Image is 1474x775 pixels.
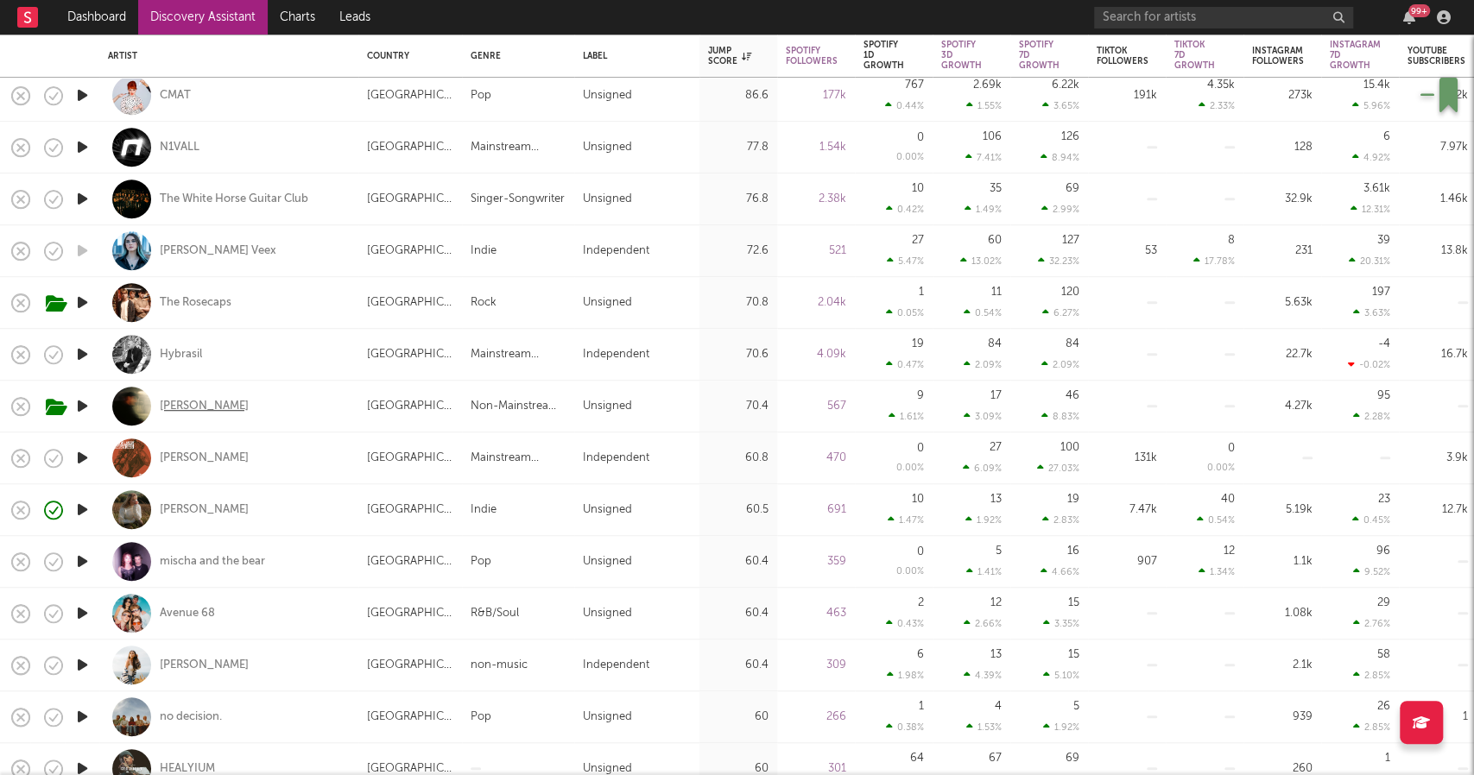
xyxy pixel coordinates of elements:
div: 0.00 % [896,463,924,473]
div: -4 [1378,338,1390,350]
div: 6.27 % [1042,307,1079,318]
div: 27 [990,442,1002,453]
div: 2.76 % [1353,618,1390,629]
div: 29 [1377,597,1390,608]
div: Unsigned [583,137,632,158]
div: 15.4k [1363,79,1390,91]
div: 4.27k [1252,396,1313,417]
div: 9.52 % [1353,566,1390,577]
div: 3.63 % [1353,307,1390,318]
div: Unsigned [583,603,632,624]
div: Non-Mainstream Electronic [471,396,566,417]
div: 7.47k [1097,500,1157,520]
div: 70.6 [708,344,769,365]
input: Search for artists [1094,7,1353,28]
div: [GEOGRAPHIC_DATA] [367,551,453,572]
div: 67 [989,753,1002,764]
div: 9 [917,390,924,401]
div: 19 [1067,494,1079,505]
div: 69 [1066,183,1079,194]
div: 60.5 [708,500,769,520]
div: 86.6 [708,85,769,106]
div: Jump Score [708,46,751,66]
div: 5 [1073,701,1079,712]
div: 6 [1383,131,1390,142]
div: 5.47 % [887,255,924,267]
div: [GEOGRAPHIC_DATA] [367,500,453,520]
div: 0 [917,546,924,558]
div: [GEOGRAPHIC_DATA] [367,396,453,417]
a: The White Horse Guitar Club [160,192,308,207]
div: Independent [583,655,649,676]
div: 4.09k [786,344,846,365]
div: 2.85 % [1353,670,1390,681]
div: 1.47 % [888,514,924,526]
div: 2.33 % [1199,100,1235,111]
div: 1.54k [786,137,846,158]
div: 5.10 % [1043,670,1079,681]
div: 939 [1252,707,1313,728]
div: 106 [983,131,1002,142]
div: 127 [1062,235,1079,246]
div: 13.8k [1408,241,1468,261]
div: 1 [919,701,924,712]
div: 46 [1066,390,1079,401]
a: N1VALL [160,140,199,155]
div: 3.09 % [964,411,1002,422]
div: 3.65 % [1042,100,1079,111]
div: 0.47 % [886,359,924,370]
div: 84 [988,338,1002,350]
div: [PERSON_NAME] [160,451,249,466]
div: 8 [1228,235,1235,246]
div: 1.92 % [1043,721,1079,733]
div: Label [583,51,682,61]
div: no decision. [160,709,222,725]
div: 273k [1252,85,1313,106]
div: Tiktok 7D Growth [1174,40,1215,71]
div: Hybrasil [160,347,202,362]
div: 0.00 % [1207,463,1235,473]
div: 1.34 % [1199,566,1235,577]
div: 1.08k [1252,603,1313,624]
div: 16 [1067,545,1079,557]
div: 2.85 % [1353,721,1390,733]
div: Pop [471,551,491,572]
div: 7.41 % [965,152,1002,163]
div: 2.69k [973,79,1002,91]
div: 6 [917,649,924,660]
div: 5 [996,545,1002,557]
div: 72.6 [708,241,769,261]
div: 64 [910,753,924,764]
div: non-music [471,655,528,676]
div: [GEOGRAPHIC_DATA] [367,241,453,261]
div: Unsigned [583,500,632,520]
div: Spotify 7D Growth [1019,40,1060,71]
div: Pop [471,707,491,728]
div: 60.4 [708,603,769,624]
div: 5.96 % [1352,100,1390,111]
div: 20.31 % [1349,255,1390,267]
div: 521 [786,241,846,261]
div: 131k [1097,448,1157,469]
a: CMAT [160,88,191,104]
div: 10 [912,494,924,505]
div: Mainstream Electronic [471,448,566,469]
div: 23 [1378,494,1390,505]
div: 0.00 % [896,153,924,162]
div: 69 [1066,753,1079,764]
div: 4.39 % [964,670,1002,681]
div: 0.05 % [886,307,924,318]
div: 7.97k [1408,137,1468,158]
div: 2.09 % [1041,359,1079,370]
div: 2 [918,597,924,608]
div: Indie [471,241,497,261]
div: 1.92 % [965,514,1002,526]
div: 128 [1252,137,1313,158]
div: 463 [786,603,846,624]
a: [PERSON_NAME] Veex [160,243,276,259]
div: 6.09 % [963,463,1002,474]
div: 567 [786,396,846,417]
div: -0.02 % [1348,359,1390,370]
